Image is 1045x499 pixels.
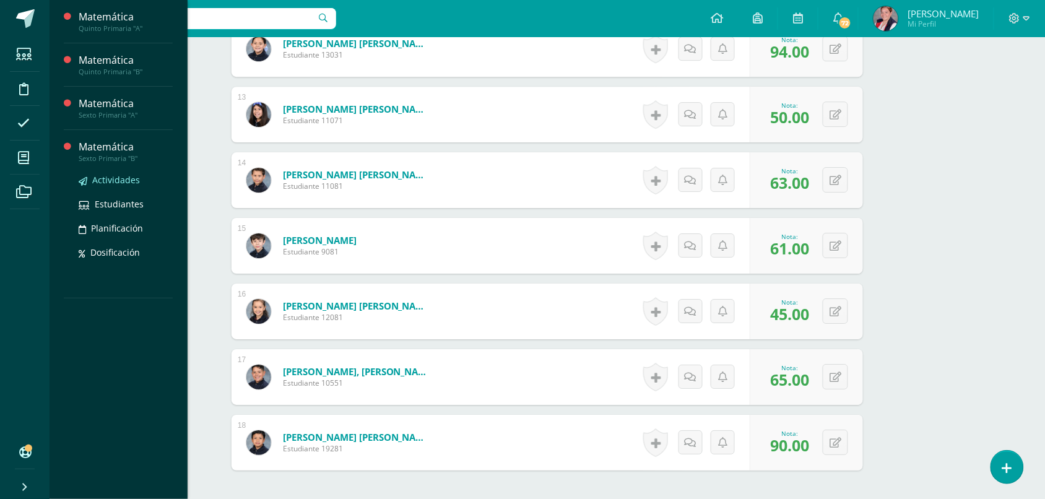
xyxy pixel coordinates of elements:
[246,365,271,389] img: 25c93ba2fa6befb77c1d27011402c5d4.png
[283,103,431,115] a: [PERSON_NAME] [PERSON_NAME]
[770,435,809,456] span: 90.00
[246,430,271,455] img: b28be7717137b6a515eebc2e74e5da8b.png
[283,37,431,50] a: [PERSON_NAME] [PERSON_NAME]
[79,10,173,24] div: Matemática
[838,16,852,30] span: 72
[79,140,173,154] div: Matemática
[283,431,431,443] a: [PERSON_NAME] [PERSON_NAME]
[79,154,173,163] div: Sexto Primaria "B"
[90,246,140,258] span: Dosificación
[770,106,809,128] span: 50.00
[770,363,809,372] div: Nota:
[770,41,809,62] span: 94.00
[770,238,809,259] span: 61.00
[79,24,173,33] div: Quinto Primaria "A"
[246,168,271,193] img: 1b8114f282e754bd7608c127dd081f9c.png
[91,222,143,234] span: Planificación
[770,101,809,110] div: Nota:
[79,111,173,119] div: Sexto Primaria "A"
[95,198,144,210] span: Estudiantes
[79,97,173,119] a: MatemáticaSexto Primaria "A"
[246,299,271,324] img: 4d8bb62138af9b1f7d5e63c1e1342f8d.png
[283,312,431,323] span: Estudiante 12081
[908,7,979,20] span: [PERSON_NAME]
[874,6,898,31] img: b642a002b92f01e9ab70c74b6c3c30d5.png
[246,37,271,61] img: ba560042762a398f110aaa30bf0e1862.png
[79,173,173,187] a: Actividades
[79,221,173,235] a: Planificación
[283,246,357,257] span: Estudiante 9081
[79,67,173,76] div: Quinto Primaria "B"
[283,443,431,454] span: Estudiante 19281
[79,245,173,259] a: Dosificación
[770,35,809,44] div: Nota:
[770,298,809,306] div: Nota:
[770,167,809,175] div: Nota:
[283,181,431,191] span: Estudiante 11081
[283,300,431,312] a: [PERSON_NAME] [PERSON_NAME]
[283,365,431,378] a: [PERSON_NAME], [PERSON_NAME]
[770,369,809,390] span: 65.00
[770,303,809,324] span: 45.00
[79,53,173,76] a: MatemáticaQuinto Primaria "B"
[283,168,431,181] a: [PERSON_NAME] [PERSON_NAME]
[283,378,431,388] span: Estudiante 10551
[908,19,979,29] span: Mi Perfil
[283,234,357,246] a: [PERSON_NAME]
[283,50,431,60] span: Estudiante 13031
[246,233,271,258] img: bc7883c3156707a08e4d211dbac38472.png
[79,53,173,67] div: Matemática
[79,197,173,211] a: Estudiantes
[770,429,809,438] div: Nota:
[770,172,809,193] span: 63.00
[92,174,140,186] span: Actividades
[246,102,271,127] img: 3b6ebeb10be4f4946837fcb9fae8e02e.png
[79,10,173,33] a: MatemáticaQuinto Primaria "A"
[79,140,173,163] a: MatemáticaSexto Primaria "B"
[58,8,336,29] input: Busca un usuario...
[283,115,431,126] span: Estudiante 11071
[79,97,173,111] div: Matemática
[770,232,809,241] div: Nota:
